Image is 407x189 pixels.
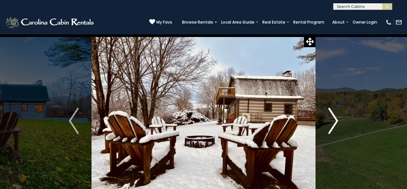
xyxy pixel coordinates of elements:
img: White-1-2.png [5,16,96,29]
img: phone-regular-white.png [385,19,392,26]
a: My Favs [149,19,172,26]
img: arrow [328,108,338,134]
img: mail-regular-white.png [396,19,402,26]
a: Browse Rentals [179,18,216,27]
a: Local Area Guide [218,18,258,27]
a: About [329,18,348,27]
a: Real Estate [259,18,289,27]
span: My Favs [156,19,172,25]
a: Rental Program [290,18,328,27]
a: Owner Login [349,18,380,27]
img: arrow [69,108,79,134]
